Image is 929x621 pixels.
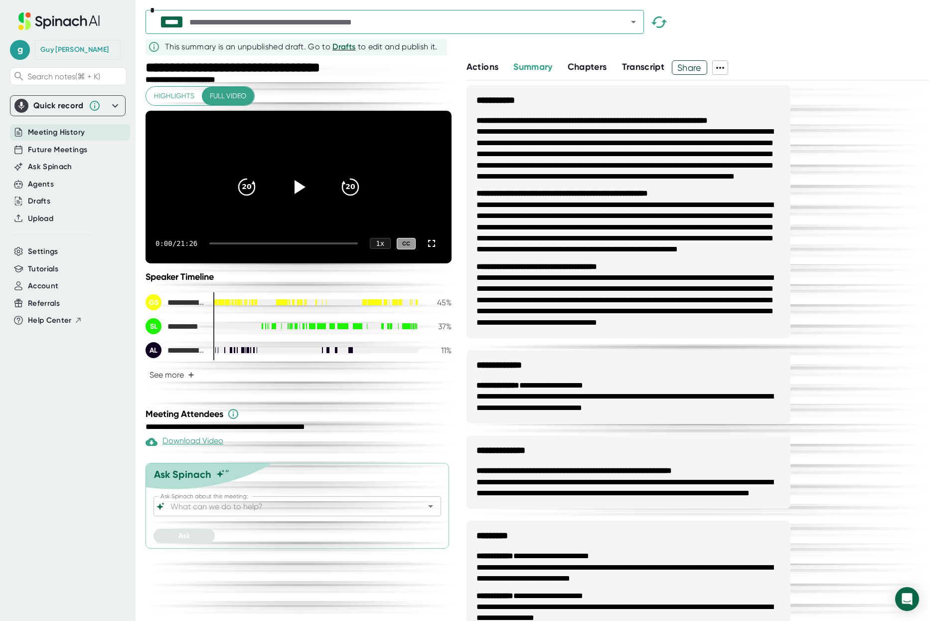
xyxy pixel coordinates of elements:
div: CC [397,238,416,249]
span: Transcript [622,61,665,72]
button: Meeting History [28,127,85,138]
button: Ask Spinach [28,161,72,173]
span: + [188,371,194,379]
div: GS [146,294,161,310]
div: 11 % [427,346,452,355]
button: Account [28,280,58,292]
div: Meeting Attendees [146,408,454,420]
div: Quick record [14,96,121,116]
button: Ask [154,529,215,543]
button: Upload [28,213,53,224]
button: Share [672,60,707,75]
span: Help Center [28,315,72,326]
button: Agents [28,179,54,190]
button: Future Meetings [28,144,87,156]
div: Guy Stockwell [40,45,109,54]
div: 0:00 / 21:26 [155,239,197,247]
button: Highlights [146,87,202,105]
div: Speaker Timeline [146,271,452,282]
div: 45 % [427,298,452,307]
span: Ask [178,532,190,540]
button: Tutorials [28,263,58,275]
button: Open [424,499,438,513]
span: Search notes (⌘ + K) [27,72,100,81]
button: Transcript [622,60,665,74]
div: This summary is an unpublished draft. Go to to edit and publish it. [165,41,438,53]
span: Chapters [568,61,607,72]
button: Drafts [28,196,50,207]
button: Full video [202,87,254,105]
div: Download Video [146,436,223,448]
div: SL [146,318,161,334]
button: Summary [513,60,552,74]
div: Open Intercom Messenger [895,587,919,611]
div: AL [146,342,161,358]
span: Full video [210,90,246,102]
button: Referrals [28,298,60,309]
span: Highlights [154,90,194,102]
div: Sai Lahari [146,318,205,334]
button: Chapters [568,60,607,74]
div: 37 % [427,322,452,331]
button: See more+ [146,366,198,384]
input: What can we do to help? [168,499,409,513]
button: Help Center [28,315,82,326]
button: Drafts [332,41,355,53]
button: Settings [28,246,58,257]
button: Open [626,15,640,29]
span: Actions [466,61,498,72]
button: Actions [466,60,498,74]
div: Guy Stockwell [146,294,205,310]
div: Quick record [33,101,84,111]
span: Summary [513,61,552,72]
span: Share [672,59,707,76]
div: Adam LeWinter [146,342,205,358]
div: Ask Spinach [154,468,211,480]
div: 1 x [370,238,391,249]
span: g [10,40,30,60]
span: Drafts [332,42,355,51]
